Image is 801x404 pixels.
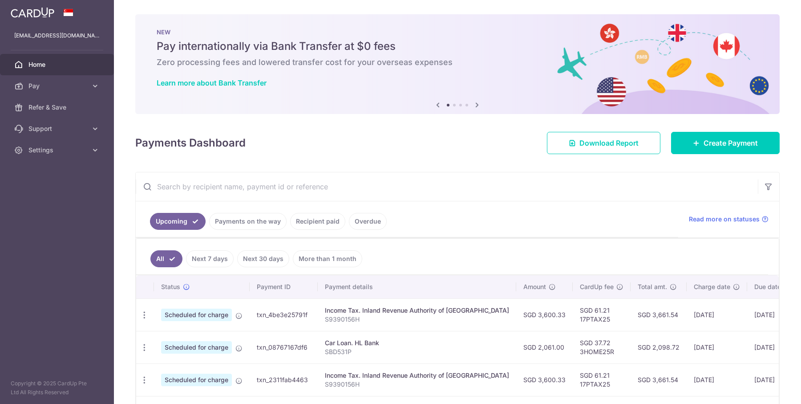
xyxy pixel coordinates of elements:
[325,306,509,315] div: Income Tax. Inland Revenue Authority of [GEOGRAPHIC_DATA]
[516,331,573,363] td: SGD 2,061.00
[747,331,798,363] td: [DATE]
[547,132,660,154] a: Download Report
[689,215,769,224] a: Read more on statuses
[14,31,100,40] p: [EMAIL_ADDRESS][DOMAIN_NAME]
[747,363,798,396] td: [DATE]
[135,135,246,151] h4: Payments Dashboard
[747,298,798,331] td: [DATE]
[293,250,362,267] a: More than 1 month
[161,309,232,321] span: Scheduled for charge
[28,60,87,69] span: Home
[687,331,747,363] td: [DATE]
[161,341,232,354] span: Scheduled for charge
[209,213,287,230] a: Payments on the way
[671,132,780,154] a: Create Payment
[325,380,509,389] p: S9390156H
[687,298,747,331] td: [DATE]
[157,39,758,53] h5: Pay internationally via Bank Transfer at $0 fees
[150,213,206,230] a: Upcoming
[157,57,758,68] h6: Zero processing fees and lowered transfer cost for your overseas expenses
[28,146,87,155] span: Settings
[694,282,730,291] span: Charge date
[186,250,234,267] a: Next 7 days
[516,363,573,396] td: SGD 3,600.33
[631,331,687,363] td: SGD 2,098.72
[325,371,509,380] div: Income Tax. Inland Revenue Authority of [GEOGRAPHIC_DATA]
[744,377,792,400] iframe: Opens a widget where you can find more information
[631,363,687,396] td: SGD 3,661.54
[631,298,687,331] td: SGD 3,661.54
[325,347,509,356] p: SBD531P
[28,124,87,133] span: Support
[11,7,54,18] img: CardUp
[516,298,573,331] td: SGD 3,600.33
[638,282,667,291] span: Total amt.
[689,215,760,224] span: Read more on statuses
[573,363,631,396] td: SGD 61.21 17PTAX25
[704,138,758,148] span: Create Payment
[161,374,232,386] span: Scheduled for charge
[290,213,345,230] a: Recipient paid
[161,282,180,291] span: Status
[136,172,758,201] input: Search by recipient name, payment id or reference
[28,103,87,112] span: Refer & Save
[325,315,509,324] p: S9390156H
[573,298,631,331] td: SGD 61.21 17PTAX25
[579,138,639,148] span: Download Report
[250,363,318,396] td: txn_2311fab4463
[754,282,781,291] span: Due date
[237,250,289,267] a: Next 30 days
[157,29,758,36] p: NEW
[157,78,267,87] a: Learn more about Bank Transfer
[687,363,747,396] td: [DATE]
[573,331,631,363] td: SGD 37.72 3HOME25R
[250,298,318,331] td: txn_4be3e25791f
[349,213,387,230] a: Overdue
[250,331,318,363] td: txn_08767167df6
[523,282,546,291] span: Amount
[250,275,318,298] th: Payment ID
[28,82,87,90] span: Pay
[580,282,614,291] span: CardUp fee
[318,275,516,298] th: Payment details
[325,339,509,347] div: Car Loan. HL Bank
[135,14,780,114] img: Bank transfer banner
[150,250,182,267] a: All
